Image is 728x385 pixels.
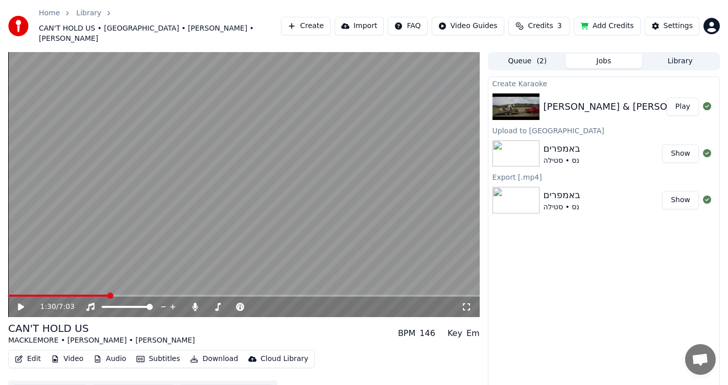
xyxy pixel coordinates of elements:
span: ( 2 ) [536,56,547,66]
div: Settings [664,21,693,31]
button: Show [662,145,699,163]
div: באמפרים [544,188,580,202]
a: Home [39,8,60,18]
nav: breadcrumb [39,8,281,44]
button: Video Guides [432,17,504,35]
img: youka [8,16,29,36]
span: Credits [528,21,553,31]
button: Show [662,191,699,209]
span: CAN'T HOLD US • [GEOGRAPHIC_DATA] • [PERSON_NAME] • [PERSON_NAME] [39,23,281,44]
div: Upload to [GEOGRAPHIC_DATA] [488,124,719,136]
button: Download [186,352,242,366]
div: MACKLEMORE • [PERSON_NAME] • [PERSON_NAME] [8,335,195,346]
button: Subtitles [132,352,184,366]
button: Add Credits [574,17,641,35]
div: CAN'T HOLD US [8,321,195,335]
button: Jobs [566,54,642,68]
a: Open chat [685,344,716,375]
button: Credits3 [508,17,570,35]
a: Library [76,8,101,18]
button: Play [667,98,699,116]
button: Settings [645,17,699,35]
button: Video [47,352,87,366]
div: Key [448,327,462,340]
button: Import [335,17,384,35]
div: Cloud Library [261,354,308,364]
span: 3 [557,21,562,31]
div: BPM [398,327,415,340]
button: Edit [11,352,45,366]
div: Create Karaoke [488,77,719,89]
button: Queue [489,54,566,68]
div: באמפרים [544,141,580,156]
div: Export [.mp4] [488,171,719,183]
div: Em [466,327,480,340]
div: / [40,302,65,312]
span: 7:03 [59,302,75,312]
div: נס • סטילה [544,156,580,166]
button: Create [281,17,331,35]
button: FAQ [388,17,427,35]
div: 146 [419,327,435,340]
button: Audio [89,352,130,366]
button: Library [642,54,718,68]
div: נס • סטילה [544,202,580,212]
span: 1:30 [40,302,56,312]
